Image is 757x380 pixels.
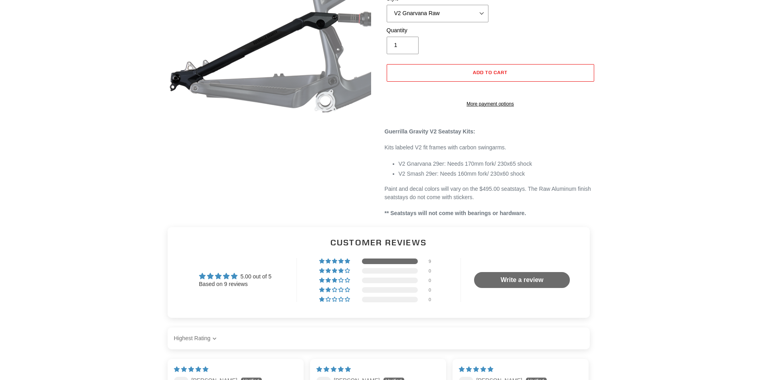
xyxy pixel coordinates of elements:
select: Sort dropdown [174,331,219,347]
div: 9 [429,259,438,264]
button: Add to cart [387,64,594,82]
span: 5 star review [316,366,351,372]
h2: Customer Reviews [174,237,583,248]
div: Average rating is 5.00 stars [199,272,272,281]
label: Quantity [387,26,488,35]
li: V2 Smash 29er: Needs 160mm fork/ 230x60 shock [399,170,596,178]
strong: Guerrilla Gravity V2 Seatstay Kits: [385,128,475,135]
span: Add to cart [473,69,508,75]
div: 100% (9) reviews with 5 star rating [319,259,351,264]
strong: ** Seatstays will not come with bearings or hardware. [385,210,526,216]
span: 5 star review [459,366,493,372]
span: 5 star review [174,366,208,372]
p: Kits labeled V2 fit frames with carbon swingarms. [385,143,596,152]
a: Write a review [474,272,570,288]
div: Based on 9 reviews [199,280,272,288]
a: More payment options [387,100,594,108]
li: V2 Gnarvana 29er: Needs 170mm fork/ 230x65 shock [399,160,596,168]
p: Paint and decal colors will vary on the $495.00 seatstays. The Raw Aluminum finish seatstays do n... [385,185,596,202]
span: 5.00 out of 5 [240,273,271,280]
